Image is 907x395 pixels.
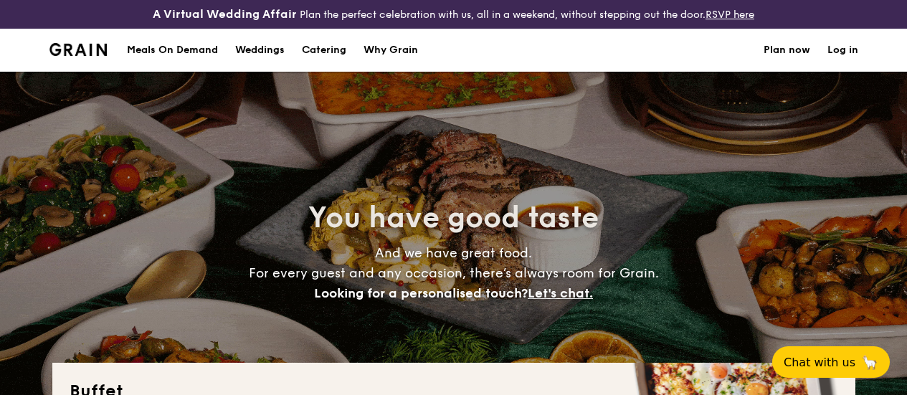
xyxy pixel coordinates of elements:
div: Meals On Demand [127,29,218,72]
span: 🦙 [861,354,878,371]
span: You have good taste [308,201,599,235]
button: Chat with us🦙 [772,346,890,378]
span: And we have great food. For every guest and any occasion, there’s always room for Grain. [249,245,659,301]
div: Why Grain [364,29,418,72]
span: Chat with us [784,356,855,369]
div: Plan the perfect celebration with us, all in a weekend, without stepping out the door. [151,6,756,23]
span: Let's chat. [528,285,593,301]
a: Meals On Demand [118,29,227,72]
a: Catering [293,29,355,72]
img: Grain [49,43,108,56]
a: RSVP here [706,9,754,21]
span: Looking for a personalised touch? [314,285,528,301]
a: Why Grain [355,29,427,72]
div: Weddings [235,29,285,72]
a: Plan now [764,29,810,72]
a: Weddings [227,29,293,72]
a: Logotype [49,43,108,56]
a: Log in [827,29,858,72]
h4: A Virtual Wedding Affair [153,6,297,23]
h1: Catering [302,29,346,72]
